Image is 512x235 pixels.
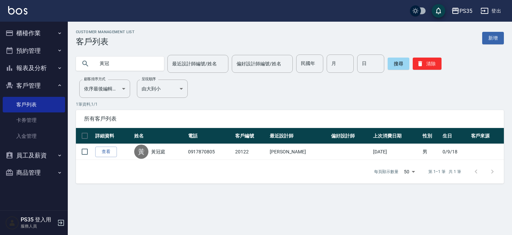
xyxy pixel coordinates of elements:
[132,128,186,144] th: 姓名
[441,144,469,160] td: 0/9/18
[79,80,130,98] div: 依序最後編輯時間
[371,128,421,144] th: 上次消費日期
[95,55,159,73] input: 搜尋關鍵字
[3,147,65,164] button: 員工及薪資
[3,42,65,60] button: 預約管理
[95,147,117,157] a: 查看
[233,144,268,160] td: 20122
[186,144,233,160] td: 0917870805
[3,112,65,128] a: 卡券管理
[233,128,268,144] th: 客戶編號
[84,77,105,82] label: 顧客排序方式
[151,148,165,155] a: 黃冠庭
[371,144,421,160] td: [DATE]
[374,169,398,175] p: 每頁顯示數量
[268,128,329,144] th: 最近設計師
[134,145,148,159] div: 黃
[388,58,409,70] button: 搜尋
[413,58,442,70] button: 清除
[84,115,496,122] span: 所有客戶列表
[5,216,19,230] img: Person
[186,128,233,144] th: 電話
[142,77,156,82] label: 呈現順序
[3,77,65,94] button: 客戶管理
[421,144,441,160] td: 男
[449,4,475,18] button: PS35
[329,128,371,144] th: 偏好設計師
[76,37,135,46] h3: 客戶列表
[3,24,65,42] button: 櫃檯作業
[3,59,65,77] button: 報表及分析
[21,223,55,229] p: 服務人員
[21,216,55,223] h5: PS35 登入用
[3,128,65,144] a: 入金管理
[441,128,469,144] th: 生日
[137,80,188,98] div: 由大到小
[482,32,504,44] a: 新增
[268,144,329,160] td: [PERSON_NAME]
[94,128,132,144] th: 詳細資料
[3,97,65,112] a: 客戶列表
[76,30,135,34] h2: Customer Management List
[401,163,417,181] div: 50
[76,101,504,107] p: 1 筆資料, 1 / 1
[428,169,461,175] p: 第 1–1 筆 共 1 筆
[459,7,472,15] div: PS35
[8,6,27,15] img: Logo
[469,128,504,144] th: 客戶來源
[421,128,441,144] th: 性別
[432,4,445,18] button: save
[478,5,504,17] button: 登出
[3,164,65,181] button: 商品管理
